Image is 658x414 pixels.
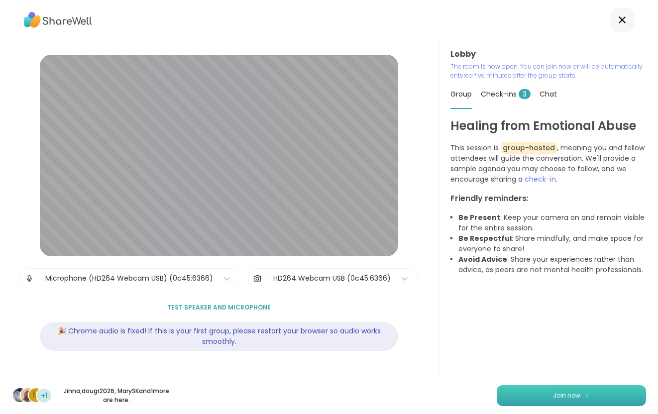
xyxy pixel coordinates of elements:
[458,254,507,264] b: Avoid Advice
[458,212,646,233] li: : Keep your camera on and remain visible for the entire session.
[525,174,556,184] span: check-in
[40,322,398,351] div: 🎉 Chrome audio is fixed! If this is your first group, please restart your browser so audio works ...
[253,269,262,289] img: Camera
[38,269,40,289] span: |
[450,193,646,205] h3: Friendly reminders:
[501,142,557,154] span: group-hosted
[21,388,35,402] img: dougr2026
[481,89,531,99] span: Check-ins
[519,89,531,99] span: 3
[450,117,646,135] h1: Healing from Emotional Abuse
[553,391,580,400] span: Join now
[458,233,646,254] li: : Share mindfully, and make space for everyone to share!
[450,48,646,60] h3: Lobby
[25,269,34,289] img: Microphone
[584,393,590,398] img: ShareWell Logomark
[450,89,472,99] span: Group
[45,273,213,284] div: Microphone (HD264 Webcam USB) (0c45:6366)
[540,89,557,99] span: Chat
[167,303,271,312] span: Test speaker and microphone
[32,389,39,402] span: M
[61,387,172,405] p: Jinna , dougr2026 , MarySK and 1 more are here.
[41,391,48,401] span: +1
[163,297,275,318] button: Test speaker and microphone
[13,388,27,402] img: Jinna
[458,212,500,222] b: Be Present
[24,8,92,31] img: ShareWell Logo
[458,254,646,275] li: : Share your experiences rather than advice, as peers are not mental health professionals.
[450,62,646,80] p: The room is now open. You can join now or will be automatically entered five minutes after the gr...
[497,385,646,406] button: Join now
[273,273,391,284] div: HD264 Webcam USB (0c45:6366)
[458,233,512,243] b: Be Respectful
[450,143,646,185] p: This session is , meaning you and fellow attendees will guide the conversation. We'll provide a s...
[266,269,268,289] span: |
